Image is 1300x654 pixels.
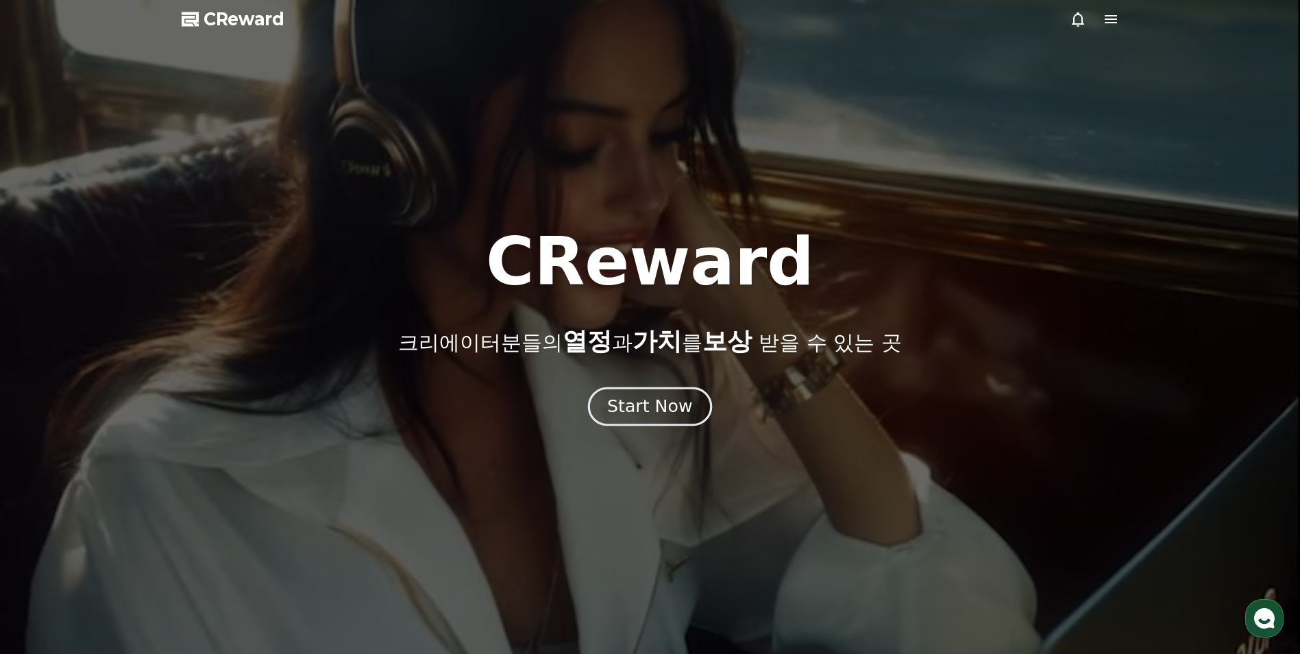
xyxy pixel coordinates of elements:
[204,8,284,30] span: CReward
[90,435,177,469] a: 대화
[588,387,712,426] button: Start Now
[607,395,692,418] div: Start Now
[125,456,142,467] span: 대화
[486,229,814,295] h1: CReward
[633,327,682,355] span: 가치
[177,435,263,469] a: 설정
[212,455,228,466] span: 설정
[182,8,284,30] a: CReward
[43,455,51,466] span: 홈
[4,435,90,469] a: 홈
[563,327,612,355] span: 열정
[398,328,901,355] p: 크리에이터분들의 과 를 받을 수 있는 곳
[591,402,709,415] a: Start Now
[702,327,752,355] span: 보상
